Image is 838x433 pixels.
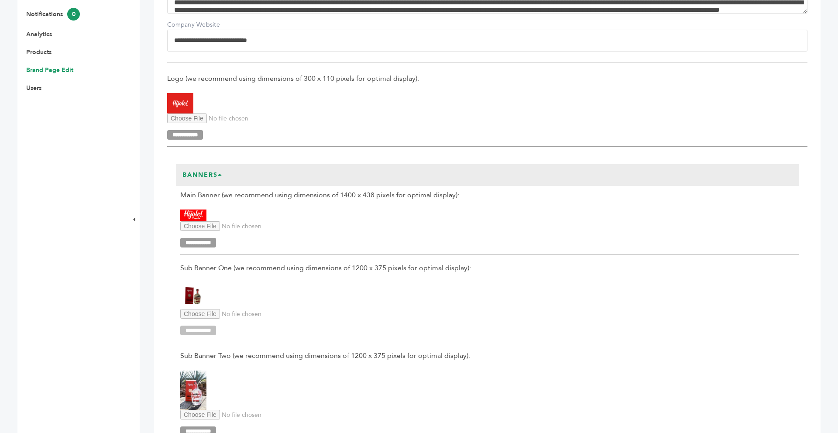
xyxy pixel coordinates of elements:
[26,84,41,92] a: Users
[167,21,228,29] label: Company Website
[180,263,799,273] span: Sub Banner One (we recommend using dimensions of 1200 x 375 pixels for optimal display):
[167,93,193,113] img: Hijole! Spirits, Inc.
[176,164,229,186] h3: Banners
[180,190,799,200] span: Main Banner (we recommend using dimensions of 1400 x 438 pixels for optimal display):
[167,74,807,83] span: Logo (we recommend using dimensions of 300 x 110 pixels for optimal display):
[180,283,206,309] img: Hijole! Spirits, Inc.
[26,10,80,18] a: Notifications0
[26,30,52,38] a: Analytics
[67,8,80,21] span: 0
[180,351,799,361] span: Sub Banner Two (we recommend using dimensions of 1200 x 375 pixels for optimal display):
[180,210,206,221] img: Hijole! Spirits, Inc.
[26,66,73,74] a: Brand Page Edit
[180,371,206,410] img: Hijole! Spirits, Inc.
[26,48,52,56] a: Products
